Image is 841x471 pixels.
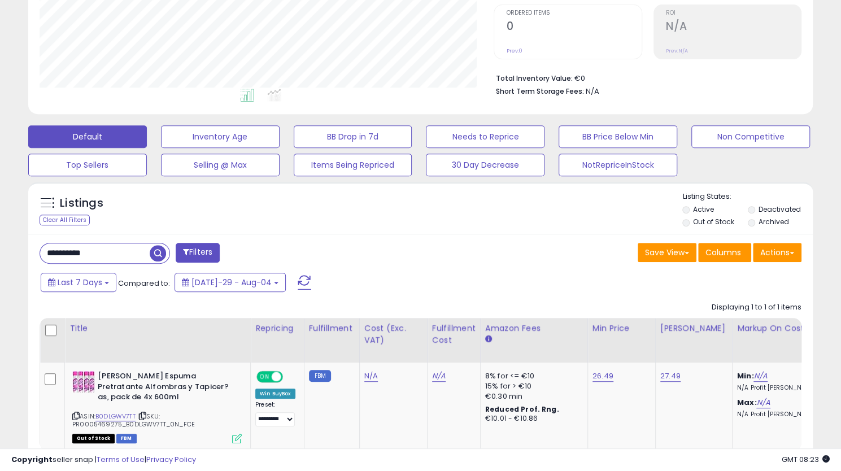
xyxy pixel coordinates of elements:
strong: Copyright [11,454,53,465]
div: Markup on Cost [737,322,835,334]
p: Listing States: [682,191,813,202]
span: OFF [281,372,299,382]
div: Fulfillment [309,322,355,334]
div: 8% for <= €10 [485,371,579,381]
button: Save View [638,243,696,262]
a: 26.49 [592,370,613,382]
label: Deactivated [759,204,801,214]
h2: 0 [506,20,641,35]
small: Prev: 0 [506,47,522,54]
div: Title [69,322,246,334]
p: N/A Profit [PERSON_NAME] [737,411,831,418]
a: N/A [753,370,767,382]
label: Archived [759,217,789,226]
div: [PERSON_NAME] [660,322,727,334]
b: Min: [737,370,754,381]
p: N/A Profit [PERSON_NAME] [737,384,831,392]
div: Cost (Exc. VAT) [364,322,422,346]
span: | SKU: PR0005469275_B0DLGWV7TT_0N_FCE [72,412,195,429]
span: FBM [116,434,137,443]
button: Actions [753,243,801,262]
b: [PERSON_NAME] Espuma Pretratante Alfombras y Tapicer?as, pack de 4x 600ml [98,371,235,405]
button: Items Being Repriced [294,154,412,176]
span: Columns [705,247,741,258]
div: Displaying 1 to 1 of 1 items [712,302,801,313]
b: Max: [737,397,757,408]
span: Compared to: [118,278,170,289]
button: Last 7 Days [41,273,116,292]
a: N/A [364,370,378,382]
div: €10.01 - €10.86 [485,414,579,424]
span: Ordered Items [506,10,641,16]
span: [DATE]-29 - Aug-04 [191,277,272,288]
div: €0.30 min [485,391,579,402]
div: seller snap | | [11,455,196,465]
button: BB Price Below Min [559,125,677,148]
button: Non Competitive [691,125,810,148]
div: ASIN: [72,371,242,442]
small: Prev: N/A [666,47,688,54]
button: NotRepriceInStock [559,154,677,176]
a: Privacy Policy [146,454,196,465]
h5: Listings [60,195,103,211]
span: ROI [666,10,801,16]
a: B0DLGWV7TT [95,412,136,421]
a: N/A [432,370,446,382]
button: Columns [698,243,751,262]
label: Out of Stock [693,217,734,226]
span: ON [258,372,272,382]
button: Filters [176,243,220,263]
span: 2025-08-12 08:23 GMT [782,454,830,465]
span: Last 7 Days [58,277,102,288]
button: Needs to Reprice [426,125,544,148]
li: €0 [495,71,793,84]
button: Top Sellers [28,154,147,176]
div: Repricing [255,322,299,334]
a: 27.49 [660,370,681,382]
span: All listings that are currently out of stock and unavailable for purchase on Amazon [72,434,115,443]
small: Amazon Fees. [485,334,492,344]
small: FBM [309,370,331,382]
div: Amazon Fees [485,322,583,334]
label: Active [693,204,714,214]
b: Total Inventory Value: [495,73,572,83]
div: Min Price [592,322,651,334]
span: N/A [585,86,599,97]
div: Win BuyBox [255,389,295,399]
button: [DATE]-29 - Aug-04 [175,273,286,292]
button: Inventory Age [161,125,280,148]
button: 30 Day Decrease [426,154,544,176]
a: Terms of Use [97,454,145,465]
div: Clear All Filters [40,215,90,225]
b: Reduced Prof. Rng. [485,404,559,414]
th: The percentage added to the cost of goods (COGS) that forms the calculator for Min & Max prices. [732,318,839,363]
b: Short Term Storage Fees: [495,86,583,96]
button: Selling @ Max [161,154,280,176]
div: 15% for > €10 [485,381,579,391]
button: BB Drop in 7d [294,125,412,148]
button: Default [28,125,147,148]
img: 617j2dvFNBL._SL40_.jpg [72,371,95,393]
div: Fulfillment Cost [432,322,476,346]
a: N/A [756,397,770,408]
div: Preset: [255,401,295,426]
h2: N/A [666,20,801,35]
